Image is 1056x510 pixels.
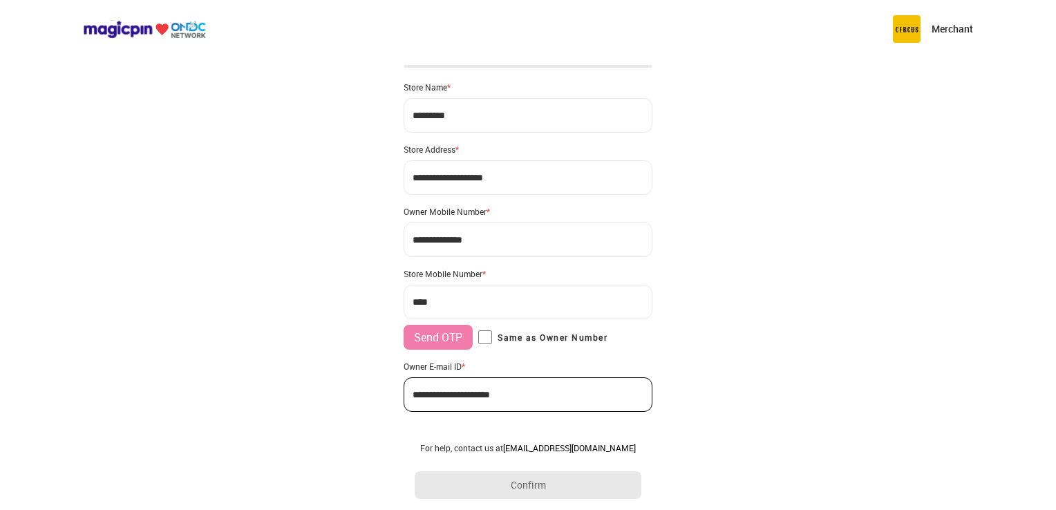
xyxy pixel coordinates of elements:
button: Confirm [415,471,641,499]
p: Merchant [932,22,973,36]
label: Same as Owner Number [478,330,607,344]
img: ondc-logo-new-small.8a59708e.svg [83,20,206,39]
div: For help, contact us at [415,442,641,453]
img: circus.b677b59b.png [893,15,921,43]
div: Owner E-mail ID [404,361,652,372]
div: Owner Mobile Number [404,206,652,217]
button: Send OTP [404,325,473,350]
div: Store Address [404,144,652,155]
div: Store Name [404,82,652,93]
div: Store Mobile Number [404,268,652,279]
a: [EMAIL_ADDRESS][DOMAIN_NAME] [503,442,636,453]
input: Same as Owner Number [478,330,492,344]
